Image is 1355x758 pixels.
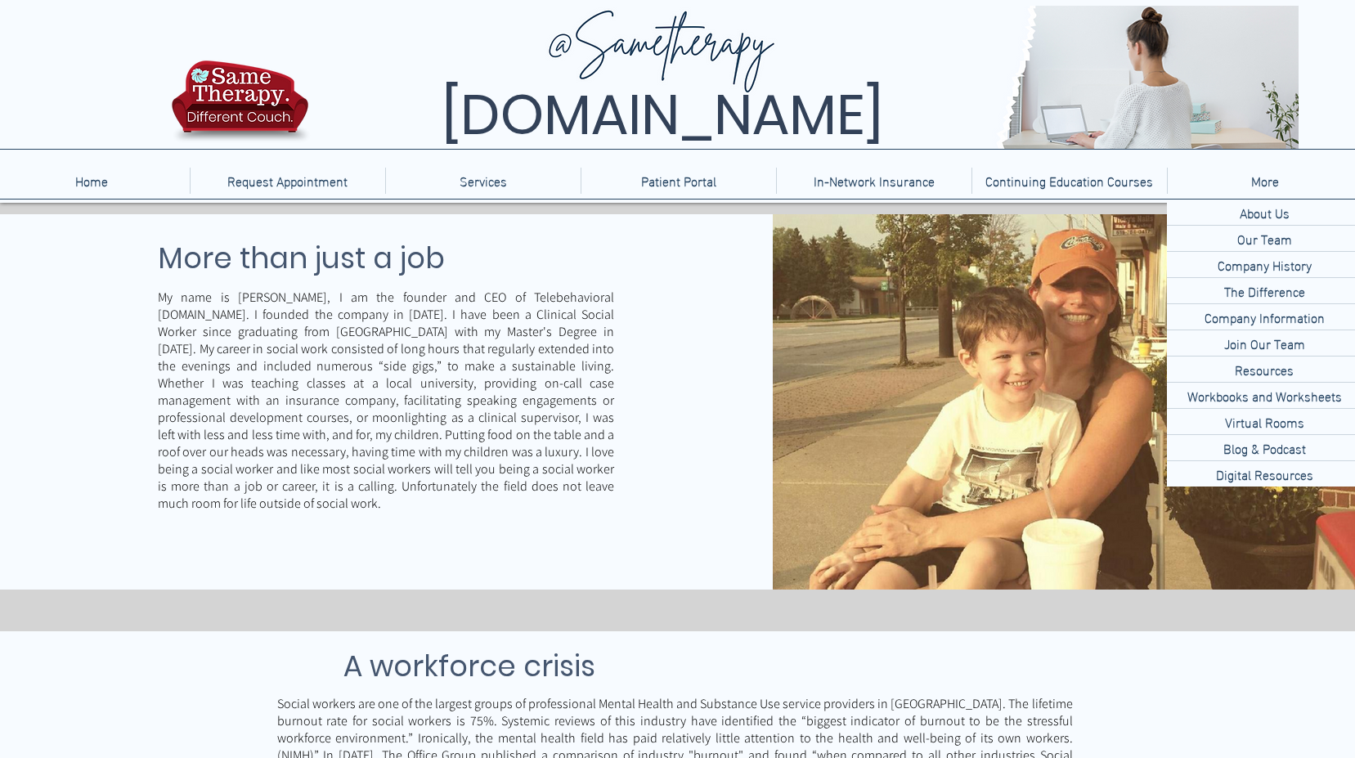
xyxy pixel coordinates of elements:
a: Patient Portal [581,168,776,194]
p: Digital Resources [1209,461,1320,487]
p: My name is [PERSON_NAME], I am the founder and CEO of Telebehavioral [DOMAIN_NAME]. I founded the... [158,289,614,512]
p: More [1243,168,1287,194]
p: In-Network Insurance [805,168,943,194]
p: Workbooks and Worksheets [1181,383,1348,408]
h2: A workforce crisis [343,644,967,688]
span: [DOMAIN_NAME] [442,76,883,154]
img: TBH.US [167,58,313,155]
p: Company History [1211,252,1318,277]
img: Same Therapy, Different Couch. TelebehavioralHealth.US [312,6,1299,149]
a: Continuing Education Courses [971,168,1167,194]
p: Our Team [1231,226,1299,251]
p: Blog & Podcast [1217,435,1312,460]
div: Services [385,168,581,194]
p: The Difference [1218,278,1312,303]
p: Request Appointment [219,168,356,194]
p: About Us [1233,200,1296,225]
p: Virtual Rooms [1218,409,1311,434]
p: Services [451,168,515,194]
a: Request Appointment [190,168,385,194]
p: Home [67,168,116,194]
p: Resources [1228,357,1300,382]
img: Founder, Susan Morozowich [773,214,1355,590]
p: Join Our Team [1218,330,1312,356]
p: Patient Portal [633,168,725,194]
a: In-Network Insurance [776,168,971,194]
p: Company Information [1198,304,1331,330]
h1: More than just a job [158,236,474,280]
p: Continuing Education Courses [977,168,1161,194]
